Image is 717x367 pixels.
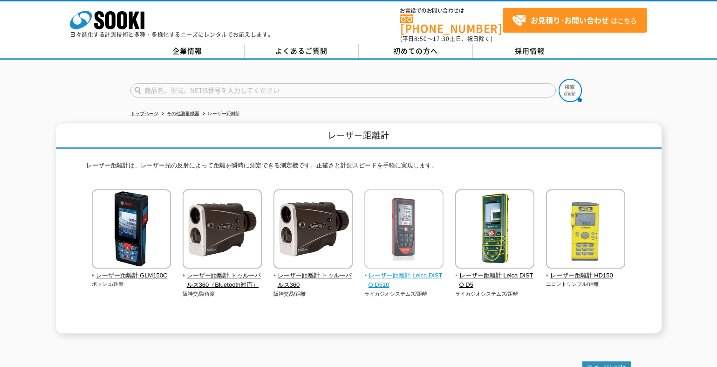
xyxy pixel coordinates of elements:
strong: お見積り･お問い合わせ [531,14,609,26]
span: 8:50 [414,35,427,43]
span: レーザー距離計 GLM150C [92,271,171,281]
span: レーザー距離計 HD150 [546,271,626,281]
h1: レーザー距離計 [56,124,662,149]
img: レーザー距離計 トゥルーパルス360 [273,189,353,271]
a: [PHONE_NUMBER] [400,14,503,34]
span: レーザー距離計 Leica DISTO D510 [364,271,444,291]
p: ライカジオシステムズ/距離 [364,290,444,298]
span: レーザー距離計 トゥルーパルス360 [273,271,353,291]
p: レーザー距離計は、レーザー光の反射によって距離を瞬時に測定できる測定機です。正確さと計測スピードを手軽に実現します。 [86,161,631,175]
img: btn_search.png [559,79,582,102]
p: 日々進化する計測技術と多種・多様化するニーズにレンタルでお応えします。 [70,32,274,37]
span: レーザー距離計 トゥルーパルス360（Bluetooth対応） [183,271,262,291]
a: その他測量機器 [167,111,199,116]
a: レーザー距離計 Leica DISTO D510 [364,262,444,290]
img: レーザー距離計 GLM150C [92,189,171,271]
p: ボッシュ/距離 [92,280,171,288]
p: 阪神交易/角度 [183,290,262,298]
a: トップページ [130,111,158,116]
a: 採用情報 [473,44,587,58]
span: 17:30 [433,35,450,43]
a: レーザー距離計 GLM150C [92,262,171,281]
a: レーザー距離計 トゥルーパルス360（Bluetooth対応） [183,262,262,290]
p: ニコントリンブル/距離 [546,280,626,288]
img: レーザー距離計 トゥルーパルス360（Bluetooth対応） [183,189,262,271]
li: レーザー距離計 [201,109,240,119]
img: レーザー距離計 Leica DISTO D510 [364,189,444,271]
a: よくあるご質問 [245,44,359,58]
a: レーザー距離計 トゥルーパルス360 [273,262,353,290]
a: 企業情報 [130,44,245,58]
a: レーザー距離計 HD150 [546,262,626,281]
img: レーザー距離計 Leica DISTO D5 [455,189,534,271]
span: (平日 ～ 土日、祝日除く) [400,35,492,43]
p: 阪神交易/距離 [273,290,353,298]
span: はこちら [512,14,637,28]
a: レーザー距離計 Leica DISTO D5 [455,262,535,290]
input: 商品名、型式、NETIS番号を入力してください [130,83,556,97]
p: ライカジオシステムズ/距離 [455,290,535,298]
a: 初めての方へ [359,44,473,58]
img: レーザー距離計 HD150 [546,189,625,271]
span: お電話でのお問い合わせは [400,8,503,14]
a: お見積り･お問い合わせはこちら [503,8,647,33]
span: 初めての方へ [393,46,438,56]
span: レーザー距離計 Leica DISTO D5 [455,271,535,291]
